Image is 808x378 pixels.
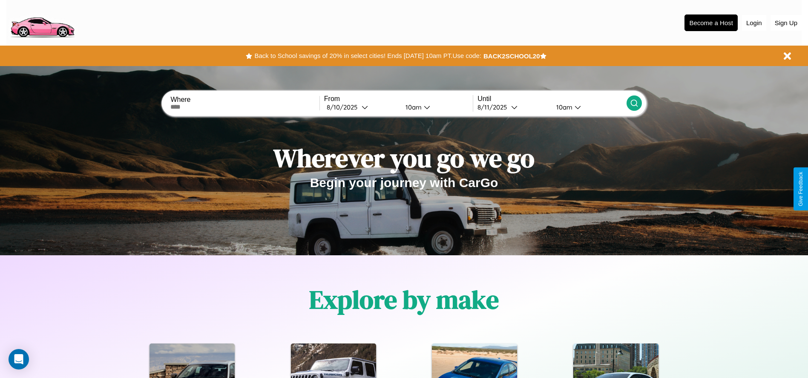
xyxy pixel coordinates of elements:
[324,103,399,112] button: 8/10/2025
[684,14,738,31] button: Become a Host
[327,103,362,111] div: 8 / 10 / 2025
[170,96,319,104] label: Where
[477,95,626,103] label: Until
[324,95,473,103] label: From
[552,103,575,111] div: 10am
[6,4,78,40] img: logo
[9,349,29,369] div: Open Intercom Messenger
[549,103,627,112] button: 10am
[771,15,802,31] button: Sign Up
[477,103,511,111] div: 8 / 11 / 2025
[483,52,540,60] b: BACK2SCHOOL20
[798,172,804,206] div: Give Feedback
[399,103,473,112] button: 10am
[401,103,424,111] div: 10am
[309,282,499,317] h1: Explore by make
[252,50,483,62] button: Back to School savings of 20% in select cities! Ends [DATE] 10am PT.Use code:
[742,15,766,31] button: Login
